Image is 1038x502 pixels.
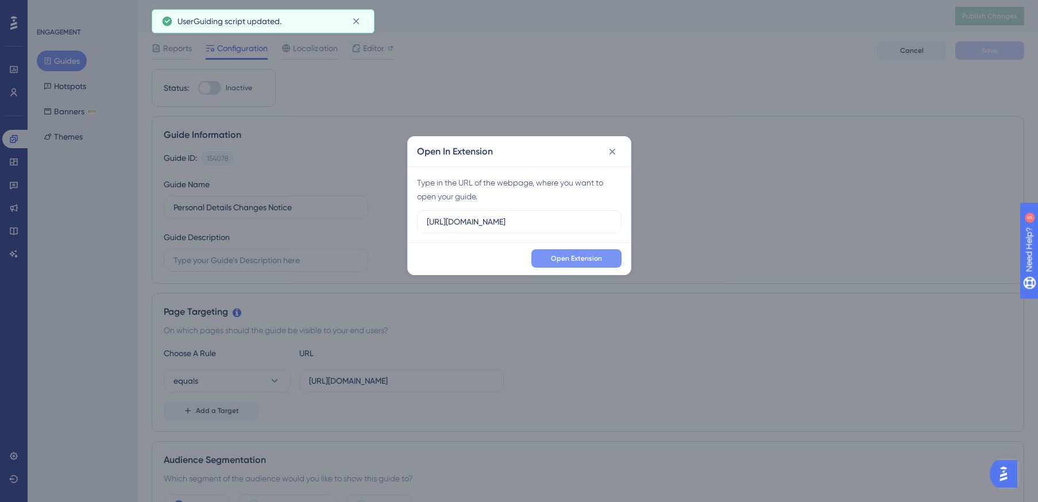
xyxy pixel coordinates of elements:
[177,14,281,28] span: UserGuiding script updated.
[427,215,612,228] input: URL
[27,3,72,17] span: Need Help?
[551,254,602,263] span: Open Extension
[417,145,493,159] h2: Open In Extension
[990,457,1024,491] iframe: UserGuiding AI Assistant Launcher
[80,6,83,15] div: 5
[417,176,622,203] div: Type in the URL of the webpage, where you want to open your guide.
